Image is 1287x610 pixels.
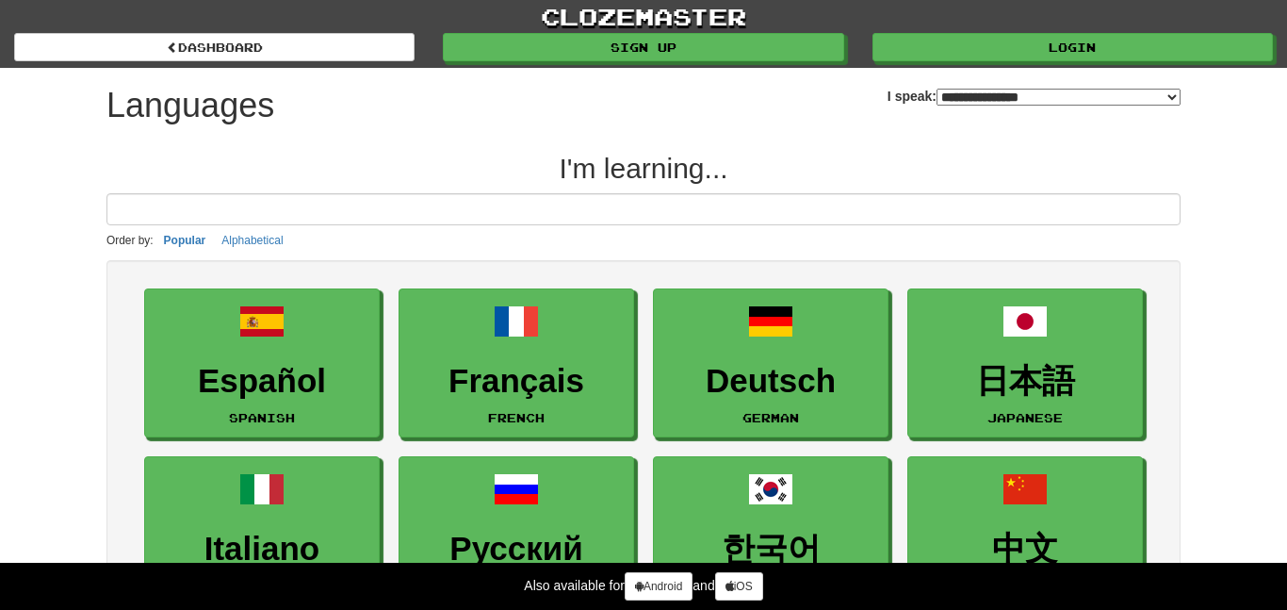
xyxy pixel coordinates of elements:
h3: 日本語 [918,363,1132,400]
a: iOS [715,572,763,601]
a: ItalianoItalian [144,456,380,606]
a: dashboard [14,33,415,61]
h3: Español [155,363,369,400]
button: Popular [158,230,212,251]
a: FrançaisFrench [399,289,634,438]
a: Sign up [443,33,843,61]
small: Japanese [987,411,1063,424]
small: Spanish [229,411,295,424]
a: EspañolSpanish [144,289,380,438]
small: Order by: [106,234,154,247]
select: I speak: [937,89,1181,106]
h3: Français [409,363,624,400]
h3: 한국어 [663,531,878,568]
h3: Italiano [155,531,369,568]
small: French [488,411,545,424]
label: I speak: [888,87,1181,106]
h2: I'm learning... [106,153,1181,184]
h3: Русский [409,531,624,568]
a: Android [625,572,692,601]
a: Login [872,33,1273,61]
a: 中文Mandarin Chinese [907,456,1143,606]
a: 日本語Japanese [907,289,1143,438]
h3: Deutsch [663,363,878,400]
a: РусскийRussian [399,456,634,606]
h1: Languages [106,87,274,124]
a: 한국어[DEMOGRAPHIC_DATA] [653,456,888,606]
small: German [742,411,799,424]
a: DeutschGerman [653,289,888,438]
button: Alphabetical [216,230,288,251]
h3: 中文 [918,531,1132,568]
